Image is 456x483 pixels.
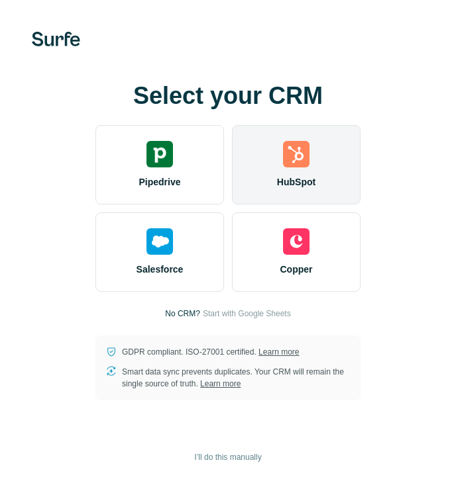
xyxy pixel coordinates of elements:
[146,141,173,167] img: pipedrive's logo
[283,228,310,255] img: copper's logo
[146,228,173,255] img: salesforce's logo
[200,379,241,388] a: Learn more
[95,83,361,109] h1: Select your CRM
[277,175,315,189] span: HubSpot
[122,366,350,390] p: Smart data sync prevents duplicates. Your CRM will remain the single source of truth.
[283,141,310,167] img: hubspot's logo
[194,451,261,463] span: I’ll do this manually
[122,346,299,358] p: GDPR compliant. ISO-27001 certified.
[203,308,291,320] button: Start with Google Sheets
[185,447,270,467] button: I’ll do this manually
[137,263,184,276] span: Salesforce
[280,263,313,276] span: Copper
[32,32,80,46] img: Surfe's logo
[139,175,180,189] span: Pipedrive
[258,347,299,357] a: Learn more
[165,308,200,320] p: No CRM?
